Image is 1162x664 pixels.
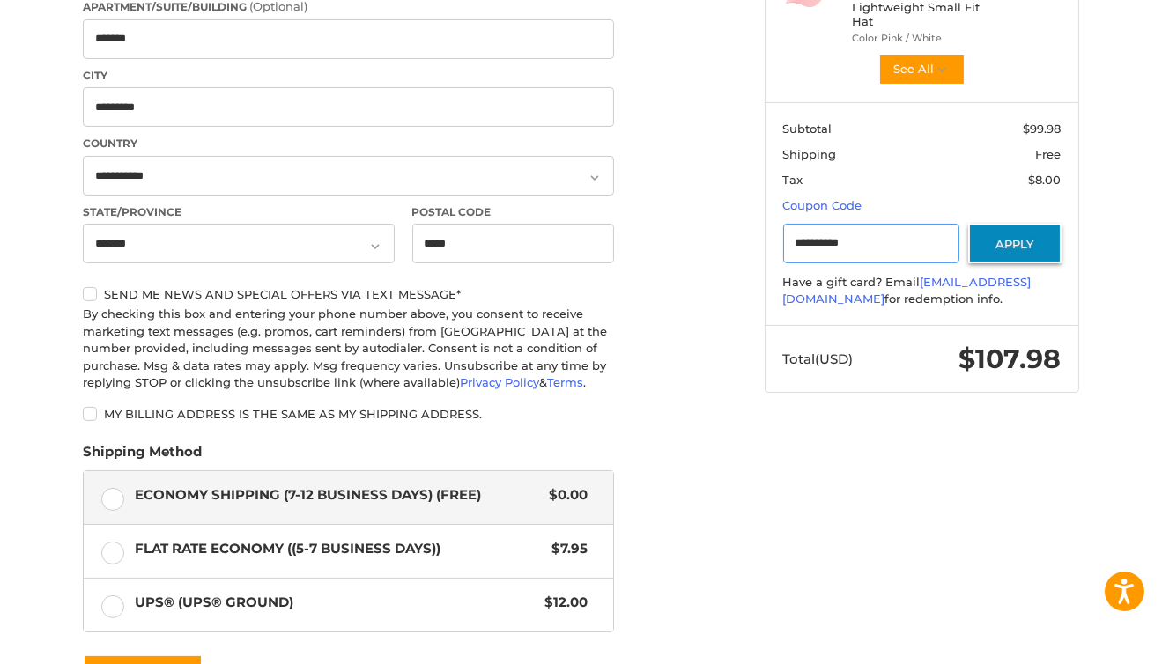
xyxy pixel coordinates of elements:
[783,173,803,187] span: Tax
[136,485,541,505] span: Economy Shipping (7-12 Business Days) (Free)
[83,204,395,220] label: State/Province
[83,407,614,421] label: My billing address is the same as my shipping address.
[543,539,588,559] span: $7.95
[83,287,614,301] label: Send me news and special offers via text message*
[83,68,614,84] label: City
[783,224,960,263] input: Gift Certificate or Coupon Code
[412,204,615,220] label: Postal Code
[783,122,833,136] span: Subtotal
[959,343,1062,375] span: $107.98
[783,147,837,161] span: Shipping
[783,350,854,367] span: Total (USD)
[83,442,202,470] legend: Shipping Method
[83,306,614,392] div: By checking this box and entering your phone number above, you consent to receive marketing text ...
[783,198,862,212] a: Coupon Code
[968,224,1062,263] button: Apply
[783,274,1062,308] div: Have a gift card? Email for redemption info.
[136,593,537,613] span: UPS® (UPS® Ground)
[547,375,583,389] a: Terms
[1029,173,1062,187] span: $8.00
[1036,147,1062,161] span: Free
[136,539,544,559] span: Flat Rate Economy ((5-7 Business Days))
[540,485,588,505] span: $0.00
[853,31,988,46] li: Color Pink / White
[536,593,588,613] span: $12.00
[878,54,966,85] button: See All
[83,136,614,151] label: Country
[460,375,539,389] a: Privacy Policy
[1024,122,1062,136] span: $99.98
